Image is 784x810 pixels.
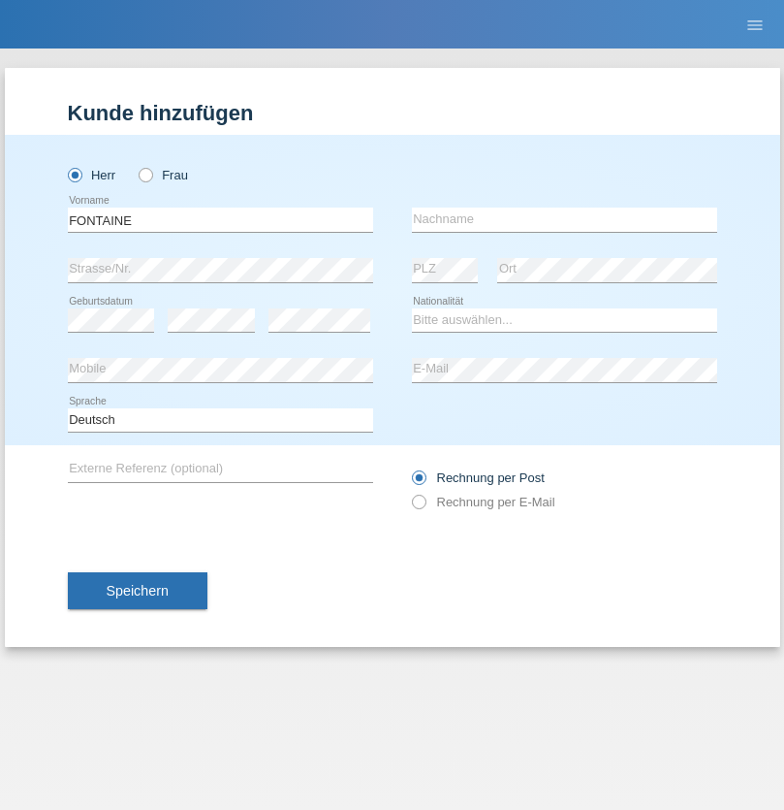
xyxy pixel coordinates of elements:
[107,583,169,599] span: Speichern
[745,16,765,35] i: menu
[68,572,207,609] button: Speichern
[139,168,188,182] label: Frau
[412,495,424,519] input: Rechnung per E-Mail
[68,101,717,125] h1: Kunde hinzufügen
[736,18,774,30] a: menu
[412,470,424,495] input: Rechnung per Post
[139,168,151,180] input: Frau
[68,168,116,182] label: Herr
[412,495,555,509] label: Rechnung per E-Mail
[412,470,545,485] label: Rechnung per Post
[68,168,80,180] input: Herr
